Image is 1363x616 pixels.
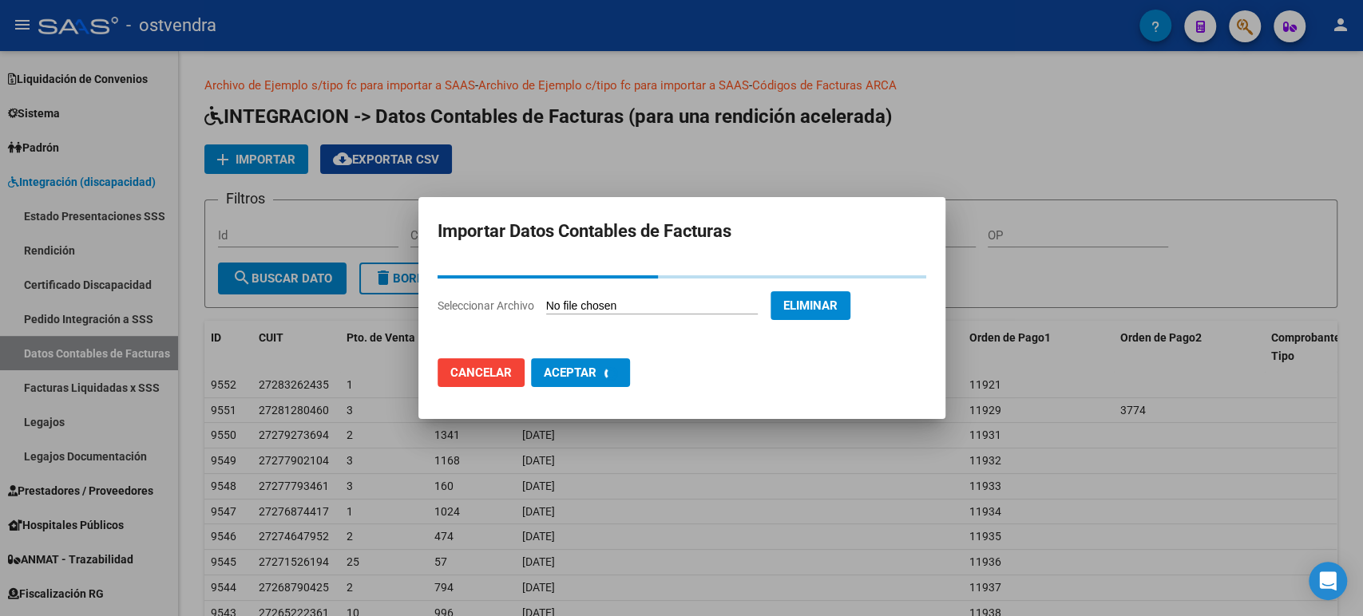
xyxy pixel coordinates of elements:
[438,216,926,247] h2: Importar Datos Contables de Facturas
[1309,562,1347,600] div: Open Intercom Messenger
[438,299,534,312] span: Seleccionar Archivo
[544,365,596,380] span: Aceptar
[450,365,512,380] span: Cancelar
[783,298,838,313] span: Eliminar
[771,291,850,320] button: Eliminar
[531,358,630,387] button: Aceptar
[438,358,525,387] button: Cancelar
